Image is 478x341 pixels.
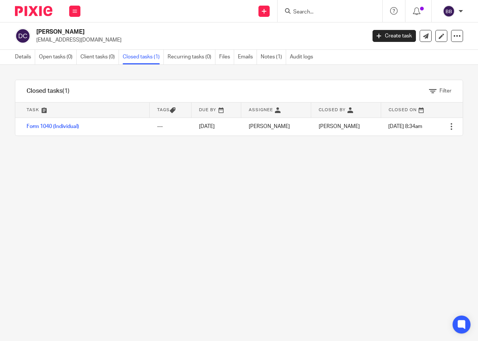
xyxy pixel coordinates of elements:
[261,50,286,64] a: Notes (1)
[439,88,451,94] span: Filter
[36,28,296,36] h2: [PERSON_NAME]
[157,123,184,130] div: ---
[123,50,164,64] a: Closed tasks (1)
[39,50,77,64] a: Open tasks (0)
[292,9,360,16] input: Search
[219,50,234,64] a: Files
[191,118,241,136] td: [DATE]
[241,118,311,136] td: [PERSON_NAME]
[388,124,422,129] span: [DATE] 8:34am
[36,36,361,44] p: [EMAIL_ADDRESS][DOMAIN_NAME]
[80,50,119,64] a: Client tasks (0)
[290,50,317,64] a: Audit logs
[168,50,215,64] a: Recurring tasks (0)
[443,5,455,17] img: svg%3E
[238,50,257,64] a: Emails
[319,124,360,129] span: [PERSON_NAME]
[27,87,70,95] h1: Closed tasks
[27,124,79,129] a: Form 1040 (Individual)
[15,28,31,44] img: svg%3E
[15,50,35,64] a: Details
[62,88,70,94] span: (1)
[15,6,52,16] img: Pixie
[373,30,416,42] a: Create task
[150,103,191,118] th: Tags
